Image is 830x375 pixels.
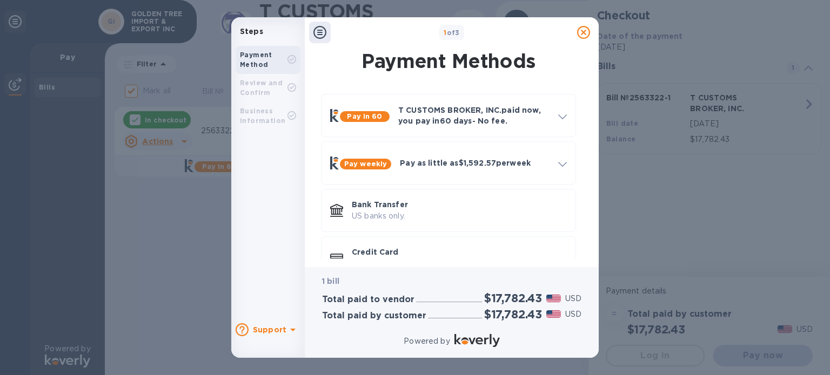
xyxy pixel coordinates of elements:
[322,311,426,321] h3: Total paid by customer
[240,51,272,69] b: Payment Method
[322,277,339,285] b: 1 bill
[240,79,283,97] b: Review and Confirm
[344,160,387,168] b: Pay weekly
[398,105,550,126] p: T CUSTOMS BROKER, INC. paid now, you pay in 60 days - No fee.
[352,199,567,210] p: Bank Transfer
[400,158,550,168] p: Pay as little as $1,592.57 per week
[352,210,567,222] p: US banks only.
[319,50,578,72] h1: Payment Methods
[444,29,460,37] b: of 3
[484,308,542,321] h2: $17,782.43
[347,112,382,120] b: Pay in 60
[240,27,263,36] b: Steps
[454,334,500,347] img: Logo
[322,295,414,305] h3: Total paid to vendor
[240,107,285,125] b: Business Information
[546,310,561,318] img: USD
[253,325,286,334] b: Support
[484,291,542,305] h2: $17,782.43
[404,336,450,347] p: Powered by
[444,29,446,37] span: 1
[565,293,581,304] p: USD
[352,247,567,257] p: Credit Card
[565,309,581,320] p: USD
[546,295,561,302] img: USD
